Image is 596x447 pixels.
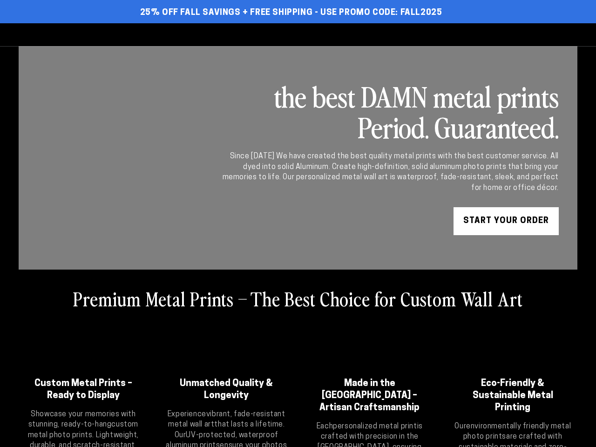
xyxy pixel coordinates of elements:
[521,25,542,45] summary: Search our site
[140,8,442,18] span: 25% off FALL Savings + Free Shipping - Use Promo Code: FALL2025
[291,29,336,41] span: Shop By Use
[28,421,138,439] strong: custom metal photo prints
[287,23,340,46] a: Shop By Use
[444,23,508,46] a: Professionals
[317,378,423,414] h2: Made in the [GEOGRAPHIC_DATA] – Artisan Craftsmanship
[463,423,571,440] strong: environmentally friendly metal photo prints
[73,286,523,311] h2: Premium Metal Prints – The Best Choice for Custom Wall Art
[398,23,441,46] a: About Us
[174,378,280,402] h2: Unmatched Quality & Longevity
[403,29,437,41] span: About Us
[448,29,503,41] span: Professionals
[30,378,136,402] h2: Custom Metal Prints – Ready to Display
[347,29,391,41] span: Why Metal?
[168,411,285,428] strong: vibrant, fade-resistant metal wall art
[460,378,566,414] h2: Eco-Friendly & Sustainable Metal Printing
[216,29,280,41] span: Start Your Print
[221,151,559,193] div: Since [DATE] We have created the best quality metal prints with the best customer service. All dy...
[454,207,559,235] a: START YOUR Order
[333,423,417,430] strong: personalized metal print
[211,23,284,46] a: Start Your Print
[343,23,396,46] a: Why Metal?
[221,81,559,142] h2: the best DAMN metal prints Period. Guaranteed.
